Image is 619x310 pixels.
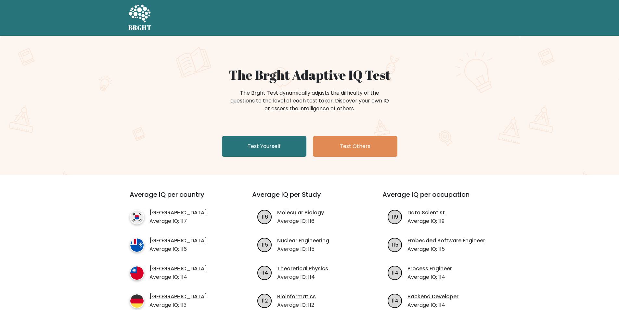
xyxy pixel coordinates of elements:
[252,191,367,206] h3: Average IQ per Study
[149,301,207,309] p: Average IQ: 113
[149,237,207,245] a: [GEOGRAPHIC_DATA]
[149,209,207,217] a: [GEOGRAPHIC_DATA]
[222,136,306,157] a: Test Yourself
[277,301,316,309] p: Average IQ: 112
[262,297,268,304] text: 112
[407,209,445,217] a: Data Scientist
[277,217,324,225] p: Average IQ: 116
[149,265,207,273] a: [GEOGRAPHIC_DATA]
[407,237,485,245] a: Embedded Software Engineer
[262,241,268,248] text: 115
[130,294,144,308] img: country
[407,301,458,309] p: Average IQ: 114
[392,297,398,304] text: 114
[407,217,445,225] p: Average IQ: 119
[392,213,398,220] text: 119
[277,265,328,273] a: Theoretical Physics
[130,238,144,252] img: country
[130,210,144,224] img: country
[277,293,316,301] a: Bioinformatics
[130,191,229,206] h3: Average IQ per country
[149,273,207,281] p: Average IQ: 114
[149,217,207,225] p: Average IQ: 117
[151,67,468,83] h1: The Brght Adaptive IQ Test
[149,245,207,253] p: Average IQ: 116
[149,293,207,301] a: [GEOGRAPHIC_DATA]
[262,213,268,220] text: 116
[407,265,452,273] a: Process Engineer
[277,273,328,281] p: Average IQ: 114
[407,273,452,281] p: Average IQ: 114
[407,293,458,301] a: Backend Developer
[392,241,398,248] text: 115
[130,266,144,280] img: country
[277,209,324,217] a: Molecular Biology
[313,136,397,157] a: Test Others
[128,24,152,32] h5: BRGHT
[277,245,329,253] p: Average IQ: 115
[277,237,329,245] a: Nuclear Engineering
[392,269,398,276] text: 114
[382,191,497,206] h3: Average IQ per occupation
[407,245,485,253] p: Average IQ: 115
[128,3,152,33] a: BRGHT
[261,269,268,276] text: 114
[228,89,391,113] div: The Brght Test dynamically adjusts the difficulty of the questions to the level of each test take...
